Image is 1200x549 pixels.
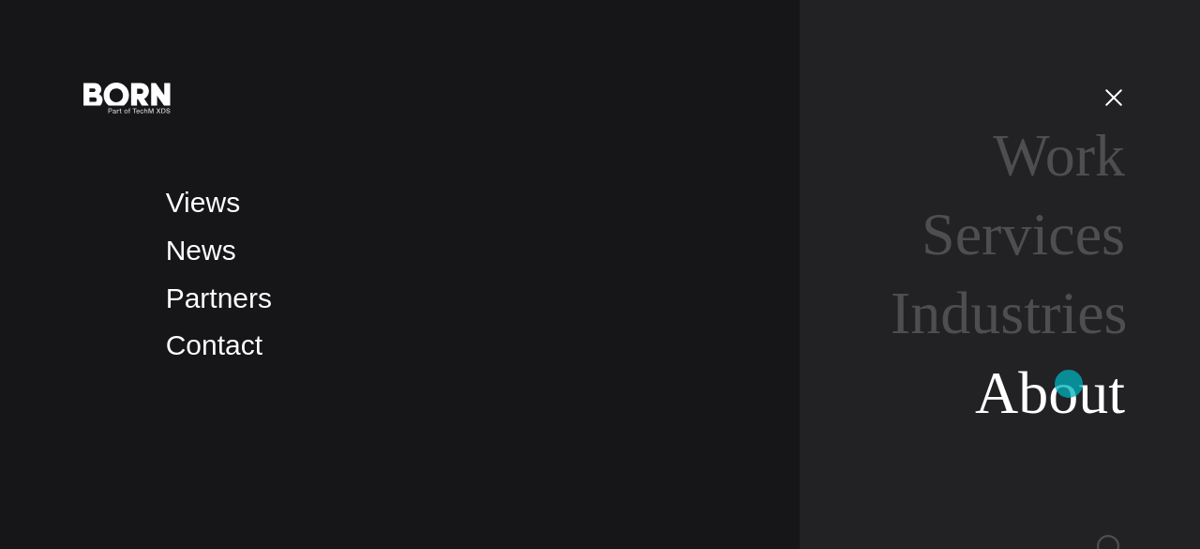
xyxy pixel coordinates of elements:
a: Industries [891,280,1128,346]
a: News [166,235,236,266]
a: Views [166,187,240,218]
a: Partners [166,282,272,313]
a: Contact [166,329,262,360]
button: Open [1091,77,1136,116]
a: Services [922,201,1125,267]
a: About [975,359,1125,426]
a: Work [993,122,1125,189]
